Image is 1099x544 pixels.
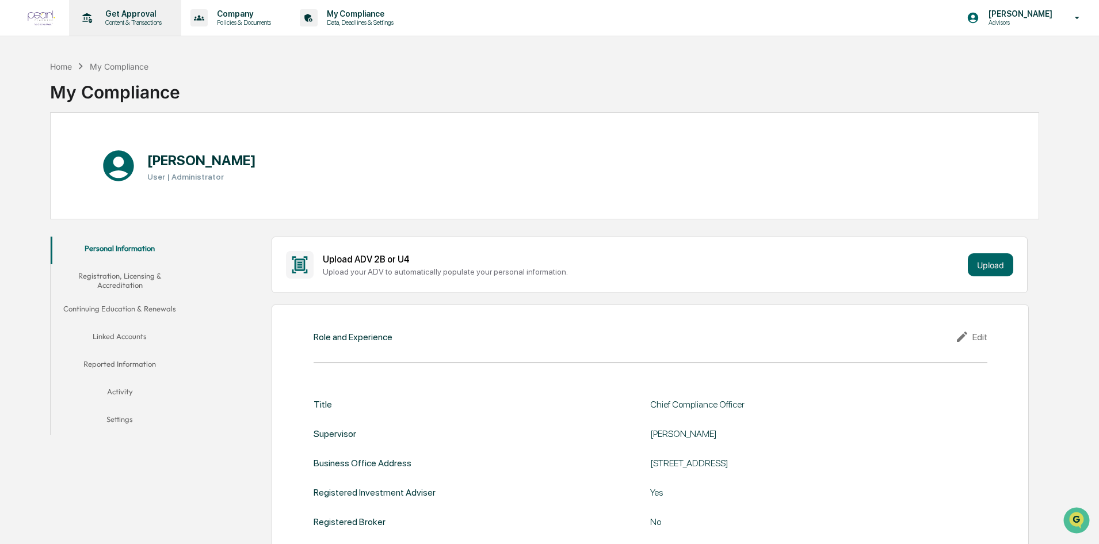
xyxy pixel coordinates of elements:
span: Data Lookup [23,167,72,178]
div: Registered Broker [314,516,386,527]
div: Upload your ADV to automatically populate your personal information. [323,267,963,276]
div: Title [314,399,332,410]
p: Data, Deadlines & Settings [318,18,399,26]
div: [STREET_ADDRESS] [650,458,938,469]
iframe: Open customer support [1062,506,1093,537]
div: Edit [955,330,987,344]
a: 🖐️Preclearance [7,140,79,161]
p: Content & Transactions [96,18,167,26]
h3: User | Administrator [147,172,256,181]
div: Chief Compliance Officer [650,399,938,410]
span: Pylon [115,195,139,204]
button: Activity [51,380,189,408]
button: Settings [51,408,189,435]
button: Registration, Licensing & Accreditation [51,264,189,297]
p: [PERSON_NAME] [979,9,1058,18]
a: 🔎Data Lookup [7,162,77,183]
div: My Compliance [90,62,148,71]
div: We're available if you need us! [39,100,146,109]
div: Start new chat [39,88,189,100]
p: My Compliance [318,9,399,18]
span: Attestations [95,145,143,157]
p: Advisors [979,18,1058,26]
a: 🗄️Attestations [79,140,147,161]
div: 🖐️ [12,146,21,155]
img: 1746055101610-c473b297-6a78-478c-a979-82029cc54cd1 [12,88,32,109]
button: Personal Information [51,237,189,264]
div: secondary tabs example [51,237,189,435]
button: Continuing Education & Renewals [51,297,189,325]
div: Supervisor [314,428,356,439]
a: Powered byPylon [81,195,139,204]
div: Registered Investment Adviser [314,487,436,498]
p: Policies & Documents [208,18,277,26]
div: My Compliance [50,73,180,102]
div: Home [50,62,72,71]
div: No [650,516,938,527]
div: Role and Experience [314,332,392,343]
p: Get Approval [96,9,167,18]
p: Company [208,9,277,18]
div: Upload ADV 2B or U4 [323,254,963,265]
h1: [PERSON_NAME] [147,152,256,169]
div: 🔎 [12,168,21,177]
span: Preclearance [23,145,74,157]
div: 🗄️ [83,146,93,155]
div: [PERSON_NAME] [650,428,938,439]
button: Start new chat [196,92,209,105]
button: Reported Information [51,352,189,380]
div: Yes [650,487,938,498]
p: How can we help? [12,24,209,43]
button: Linked Accounts [51,325,189,352]
img: logo [28,10,55,26]
button: Upload [968,253,1013,276]
div: Business Office Address [314,458,411,469]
